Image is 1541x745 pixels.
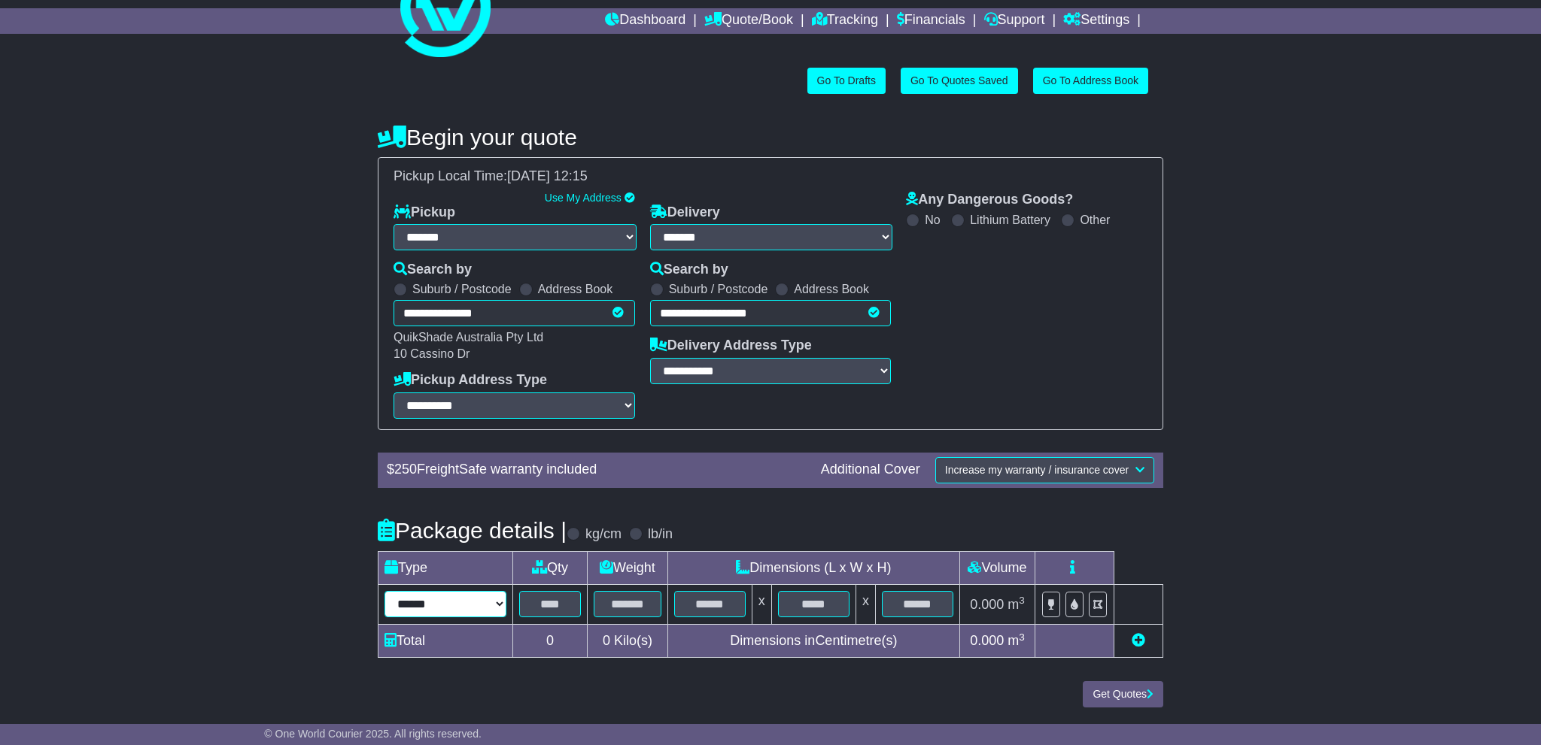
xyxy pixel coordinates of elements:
[959,551,1035,584] td: Volume
[650,262,728,278] label: Search by
[512,551,587,584] td: Qty
[1019,631,1025,643] sup: 3
[925,213,940,227] label: No
[394,462,417,477] span: 250
[1008,633,1025,648] span: m
[394,347,470,360] span: 10 Cassino Dr
[984,8,1045,34] a: Support
[1019,595,1025,606] sup: 3
[669,282,768,296] label: Suburb / Postcode
[906,192,1073,208] label: Any Dangerous Goods?
[856,584,875,625] td: x
[945,464,1129,476] span: Increase my warranty / insurance cover
[603,633,610,648] span: 0
[379,462,813,478] div: $ FreightSafe warranty included
[1033,68,1148,94] a: Go To Address Book
[970,213,1050,227] label: Lithium Battery
[650,204,720,221] label: Delivery
[1132,633,1145,648] a: Add new item
[412,282,512,296] label: Suburb / Postcode
[650,338,812,354] label: Delivery Address Type
[1080,213,1110,227] label: Other
[1083,681,1163,707] button: Get Quotes
[386,168,1155,185] div: Pickup Local Time:
[704,8,793,34] a: Quote/Book
[813,462,928,478] div: Additional Cover
[585,526,622,543] label: kg/cm
[812,8,878,34] a: Tracking
[605,8,685,34] a: Dashboard
[378,551,513,584] td: Type
[970,597,1004,612] span: 0.000
[507,168,588,183] span: [DATE] 12:15
[538,282,613,296] label: Address Book
[970,633,1004,648] span: 0.000
[935,457,1154,483] button: Increase my warranty / insurance cover
[1008,597,1025,612] span: m
[794,282,869,296] label: Address Book
[752,584,771,625] td: x
[264,728,482,740] span: © One World Courier 2025. All rights reserved.
[807,68,886,94] a: Go To Drafts
[667,551,959,584] td: Dimensions (L x W x H)
[378,125,1163,150] h4: Begin your quote
[394,331,543,344] span: QuikShade Australia Pty Ltd
[394,204,455,221] label: Pickup
[394,262,472,278] label: Search by
[512,625,587,658] td: 0
[588,625,668,658] td: Kilo(s)
[378,518,567,543] h4: Package details |
[667,625,959,658] td: Dimensions in Centimetre(s)
[901,68,1018,94] a: Go To Quotes Saved
[588,551,668,584] td: Weight
[1063,8,1129,34] a: Settings
[394,372,547,389] label: Pickup Address Type
[545,192,622,204] a: Use My Address
[648,526,673,543] label: lb/in
[897,8,965,34] a: Financials
[378,625,513,658] td: Total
